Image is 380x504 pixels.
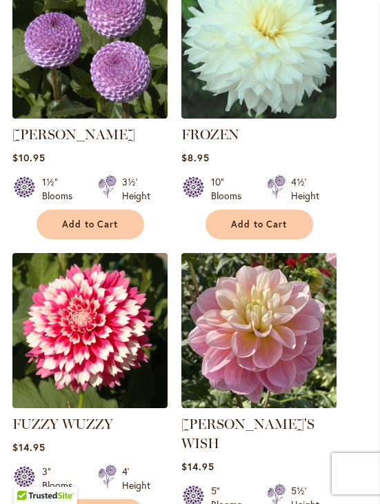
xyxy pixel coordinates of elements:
div: 1½" Blooms [42,175,81,203]
div: 10" Blooms [211,175,250,203]
div: 3" Blooms [42,465,81,492]
span: Add to Cart [231,219,288,230]
button: Add to Cart [206,210,313,239]
img: Gabbie's Wish [181,253,337,408]
button: Add to Cart [37,210,144,239]
div: 3½' Height [122,175,150,203]
div: 4' Height [122,465,150,492]
a: [PERSON_NAME] [12,126,135,143]
a: FRANK HOLMES [12,108,168,121]
span: $14.95 [12,441,46,454]
span: $14.95 [181,460,214,473]
a: FROZEN [181,126,239,143]
div: 4½' Height [291,175,319,203]
a: [PERSON_NAME]'S WISH [181,416,314,452]
span: $8.95 [181,151,210,164]
a: Frozen [181,108,337,121]
span: $10.95 [12,151,46,164]
span: Add to Cart [62,219,119,230]
a: FUZZY WUZZY [12,416,113,432]
a: Gabbie's Wish [181,398,337,411]
iframe: Launch Accessibility Center [10,455,49,494]
a: FUZZY WUZZY [12,398,168,411]
img: FUZZY WUZZY [12,253,168,408]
